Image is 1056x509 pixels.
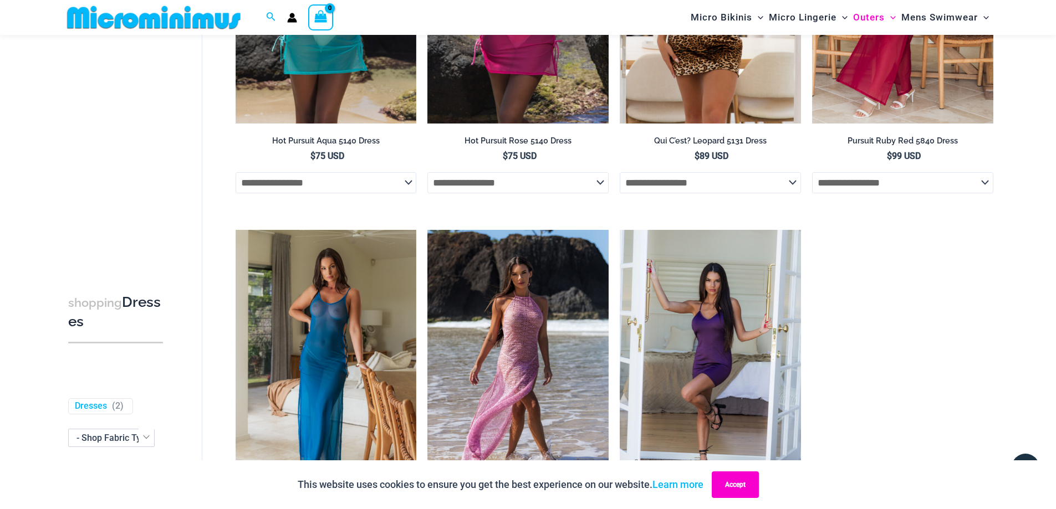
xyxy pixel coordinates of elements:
[266,11,276,24] a: Search icon link
[769,3,836,32] span: Micro Lingerie
[427,136,609,146] h2: Hot Pursuit Rose 5140 Dress
[236,136,417,146] h2: Hot Pursuit Aqua 5140 Dress
[901,3,978,32] span: Mens Swimwear
[652,479,703,490] a: Learn more
[310,151,344,161] bdi: 75 USD
[686,2,994,33] nav: Site Navigation
[75,400,107,412] a: Dresses
[688,3,766,32] a: Micro BikinisMenu ToggleMenu Toggle
[236,230,417,501] a: Pursuit Sapphire Blue 5840 Dress 02Pursuit Sapphire Blue 5840 Dress 04Pursuit Sapphire Blue 5840 ...
[620,230,801,501] a: Delta Purple 5612 Dress 01Delta Purple 5612 Dress 03Delta Purple 5612 Dress 03
[887,151,921,161] bdi: 99 USD
[63,5,245,30] img: MM SHOP LOGO FLAT
[68,293,163,331] h3: Dresses
[695,151,700,161] span: $
[427,230,609,501] img: Rebel Heart Soft Pink 5818 Dress 01
[620,136,801,146] h2: Qui C’est? Leopard 5131 Dress
[503,151,537,161] bdi: 75 USD
[691,3,752,32] span: Micro Bikinis
[68,296,122,310] span: shopping
[695,151,728,161] bdi: 89 USD
[68,37,168,259] iframe: TrustedSite Certified
[620,230,801,501] img: Delta Purple 5612 Dress 01
[76,433,151,443] span: - Shop Fabric Type
[308,4,334,30] a: View Shopping Cart, empty
[503,151,508,161] span: $
[115,400,120,411] span: 2
[766,3,850,32] a: Micro LingerieMenu ToggleMenu Toggle
[885,3,896,32] span: Menu Toggle
[287,13,297,23] a: Account icon link
[310,151,315,161] span: $
[850,3,899,32] a: OutersMenu ToggleMenu Toggle
[620,136,801,150] a: Qui C’est? Leopard 5131 Dress
[236,136,417,150] a: Hot Pursuit Aqua 5140 Dress
[836,3,848,32] span: Menu Toggle
[112,400,124,412] span: ( )
[427,136,609,150] a: Hot Pursuit Rose 5140 Dress
[887,151,892,161] span: $
[427,230,609,501] a: Rebel Heart Soft Pink 5818 Dress 01Rebel Heart Soft Pink 5818 Dress 04Rebel Heart Soft Pink 5818 ...
[298,476,703,493] p: This website uses cookies to ensure you get the best experience on our website.
[236,230,417,501] img: Pursuit Sapphire Blue 5840 Dress 02
[68,429,155,447] span: - Shop Fabric Type
[853,3,885,32] span: Outers
[899,3,992,32] a: Mens SwimwearMenu ToggleMenu Toggle
[812,136,993,150] a: Pursuit Ruby Red 5840 Dress
[812,136,993,146] h2: Pursuit Ruby Red 5840 Dress
[69,429,154,446] span: - Shop Fabric Type
[978,3,989,32] span: Menu Toggle
[752,3,763,32] span: Menu Toggle
[712,471,759,498] button: Accept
